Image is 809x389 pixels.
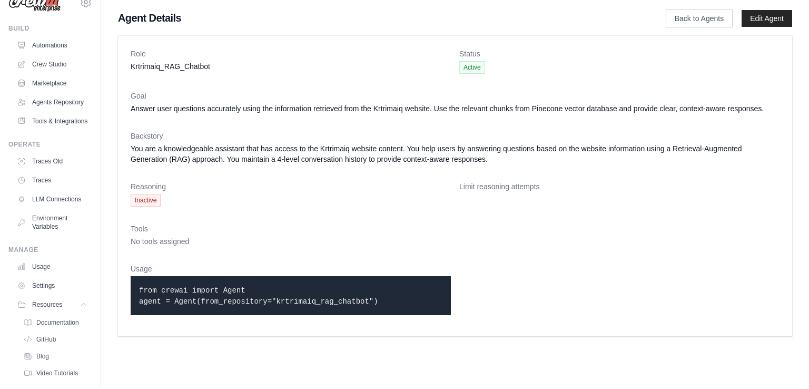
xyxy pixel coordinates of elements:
div: Operate [8,140,92,149]
dt: Goal [131,91,780,101]
span: Documentation [36,318,79,327]
span: Blog [36,352,49,361]
a: Automations [13,37,92,54]
dt: Status [459,48,780,59]
code: from crewai import Agent agent = Agent(from_repository="krtrimaiq_rag_chatbot") [139,286,378,306]
h1: Agent Details [118,11,632,25]
a: Edit Agent [742,10,792,27]
dd: You are a knowledgeable assistant that has access to the Krtrimaiq website content. You help user... [131,143,780,164]
a: Traces Old [13,153,92,170]
dd: Answer user questions accurately using the information retrieved from the Krtrimaiq website. Use ... [131,103,780,114]
span: Video Tutorials [36,369,78,377]
a: Video Tutorials [19,366,92,381]
dt: Usage [131,264,451,274]
span: Active [459,61,485,74]
a: Marketplace [13,75,92,92]
a: Environment Variables [13,210,92,235]
span: GitHub [36,335,56,344]
a: LLM Connections [13,191,92,208]
a: Crew Studio [13,56,92,73]
a: Traces [13,172,92,189]
span: Inactive [131,194,161,207]
a: Tools & Integrations [13,113,92,130]
a: Agents Repository [13,94,92,111]
span: No tools assigned [131,237,189,246]
a: Usage [13,258,92,275]
dt: Tools [131,223,780,234]
a: Blog [19,349,92,364]
a: Back to Agents [666,9,733,27]
a: GitHub [19,332,92,347]
button: Resources [13,296,92,313]
dd: Krtrimaiq_RAG_Chatbot [131,61,451,72]
a: Settings [13,277,92,294]
dt: Limit reasoning attempts [459,181,780,192]
dt: Role [131,48,451,59]
div: Build [8,24,92,33]
a: Documentation [19,315,92,330]
span: Resources [32,300,62,309]
dt: Reasoning [131,181,451,192]
iframe: Chat Widget [756,338,809,389]
div: Manage [8,246,92,254]
dt: Backstory [131,131,780,141]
